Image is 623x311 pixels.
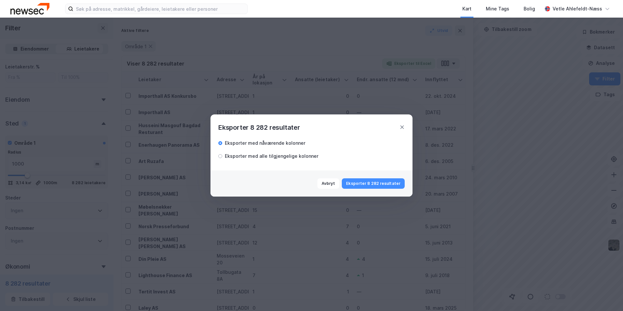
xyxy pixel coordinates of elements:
[225,139,305,147] div: Eksporter med nåværende kolonner
[73,4,247,14] input: Søk på adresse, matrikkel, gårdeiere, leietakere eller personer
[225,152,318,160] div: Eksporter med alle tilgjengelige kolonner
[590,280,623,311] iframe: Chat Widget
[462,5,471,13] div: Kart
[590,280,623,311] div: Kontrollprogram for chat
[524,5,535,13] div: Bolig
[10,3,50,14] img: newsec-logo.f6e21ccffca1b3a03d2d.png
[342,178,405,189] button: Eksporter 8 282 resultater
[486,5,509,13] div: Mine Tags
[553,5,602,13] div: Vetle Ahlefeldt-Næss
[317,178,340,189] button: Avbryt
[218,122,300,133] div: Eksporter 8 282 resultater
